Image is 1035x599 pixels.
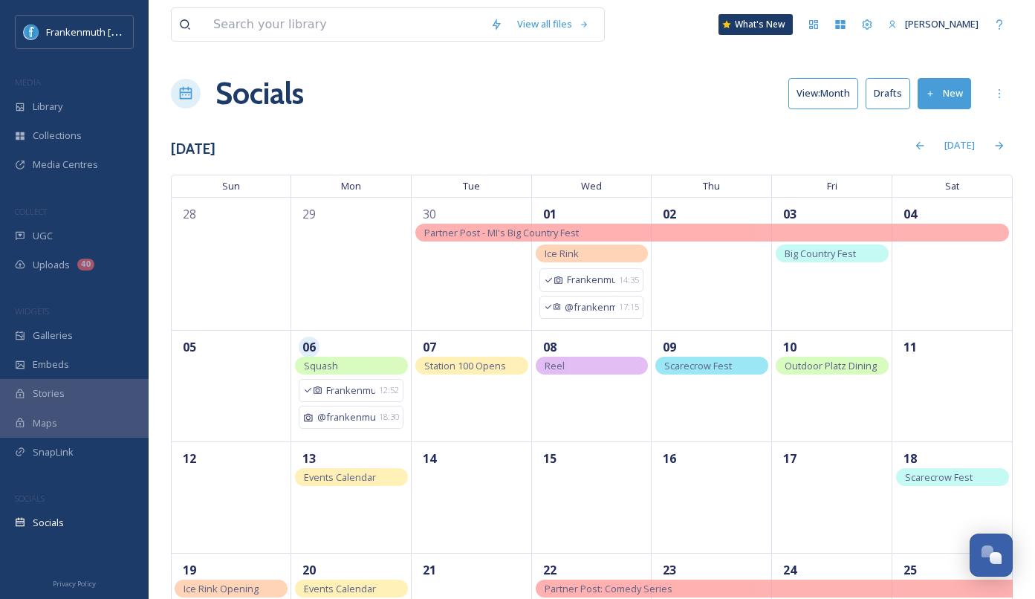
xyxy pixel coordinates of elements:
[565,300,615,314] span: @frankenmuth
[664,359,732,390] span: Scarecrow Fest Deadline
[970,534,1013,577] button: Open Chat
[179,560,200,580] span: 19
[299,204,319,224] span: 29
[317,410,375,424] span: @frankenmuth
[33,386,65,401] span: Stories
[567,273,616,287] span: Frankenmuth
[424,359,506,372] span: Station 100 Opens
[46,25,158,39] span: Frankenmuth [US_STATE]
[659,448,680,469] span: 16
[866,78,918,109] a: Drafts
[184,582,259,595] span: Ice Rink Opening
[772,175,892,197] span: Fri
[545,359,565,372] span: Reel
[880,10,986,39] a: [PERSON_NAME]
[206,8,483,41] input: Search your library
[379,411,399,424] span: 18:30
[779,204,800,224] span: 03
[33,258,70,272] span: Uploads
[900,560,921,580] span: 25
[77,259,94,271] div: 40
[15,305,49,317] span: WIDGETS
[545,247,579,260] span: Ice Rink
[215,71,304,116] a: Socials
[539,560,560,580] span: 22
[905,470,973,484] span: Scarecrow Fest
[15,206,47,217] span: COLLECT
[419,560,440,580] span: 21
[900,204,921,224] span: 04
[299,560,319,580] span: 20
[179,204,200,224] span: 28
[33,328,73,343] span: Galleries
[33,416,57,430] span: Maps
[918,78,971,109] button: New
[412,175,532,197] span: Tue
[304,359,338,372] span: Squash
[379,384,399,397] span: 12:52
[24,25,39,39] img: Social%20Media%20PFP%202025.jpg
[291,175,412,197] span: Mon
[905,17,979,30] span: [PERSON_NAME]
[53,579,96,589] span: Privacy Policy
[304,582,376,595] span: Events Calendar
[33,516,64,530] span: Socials
[539,204,560,224] span: 01
[299,448,319,469] span: 13
[866,78,910,109] button: Drafts
[779,560,800,580] span: 24
[785,359,877,372] span: Outdoor Platz Dining
[539,448,560,469] span: 15
[900,337,921,357] span: 11
[785,247,856,260] span: Big Country Fest
[33,158,98,172] span: Media Centres
[619,274,639,287] span: 14:35
[53,574,96,592] a: Privacy Policy
[900,448,921,469] span: 18
[171,175,291,197] span: Sun
[304,470,376,484] span: Events Calendar
[299,337,319,357] span: 06
[419,204,440,224] span: 30
[15,77,41,88] span: MEDIA
[424,226,579,239] span: Partner Post - MI's Big Country Fest
[33,129,82,143] span: Collections
[652,175,772,197] span: Thu
[659,204,680,224] span: 02
[419,448,440,469] span: 14
[179,337,200,357] span: 05
[419,337,440,357] span: 07
[659,337,680,357] span: 09
[33,357,69,372] span: Embeds
[33,229,53,243] span: UGC
[326,383,375,398] span: Frankenmuth
[532,175,652,197] span: Wed
[718,14,793,35] a: What's New
[779,448,800,469] span: 17
[15,493,45,504] span: SOCIALS
[171,138,215,160] h3: [DATE]
[937,131,982,160] div: [DATE]
[33,100,62,114] span: Library
[788,78,858,109] button: View:Month
[179,448,200,469] span: 12
[510,10,597,39] a: View all files
[619,301,639,314] span: 17:15
[539,337,560,357] span: 08
[545,582,672,595] span: Partner Post: Comedy Series
[33,445,74,459] span: SnapLink
[779,337,800,357] span: 10
[892,175,1013,197] span: Sat
[659,560,680,580] span: 23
